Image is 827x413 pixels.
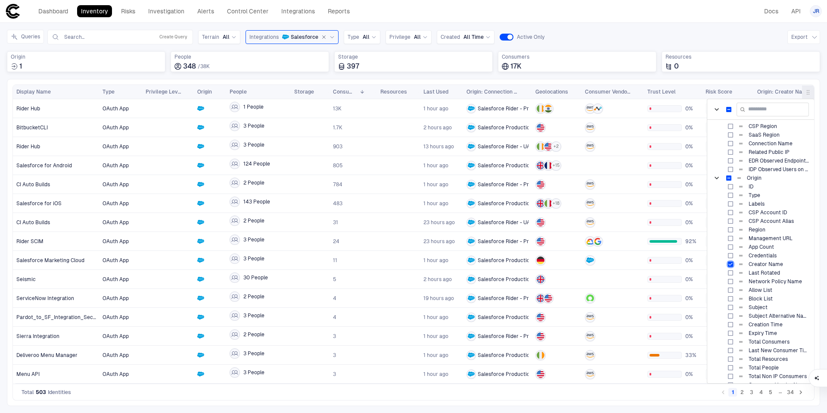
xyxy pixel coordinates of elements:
[243,369,264,376] span: 3 People
[749,209,809,216] span: CSP Account ID
[333,105,342,112] span: 13K
[718,387,805,397] nav: pagination navigation
[707,139,814,148] div: Connection Name Column
[586,370,594,378] div: AWS
[749,321,809,328] span: Creation Time
[749,131,809,138] span: SaaS Region
[423,200,448,207] div: 14/08/2025 10:58:16
[423,181,448,188] span: 1 hour ago
[707,277,814,286] div: Network Policy Name Column
[707,225,814,234] div: Region Column
[749,192,809,199] span: Type
[674,62,679,71] span: 0
[685,276,699,283] span: 0%
[423,352,448,359] div: 14/08/2025 11:06:38
[586,351,594,359] div: AWS
[103,88,115,95] span: Type
[11,53,162,60] span: Origin
[537,313,544,321] img: US
[586,294,594,302] div: ServiceNow
[517,34,544,41] span: Active Only
[478,352,533,359] span: Salesforce Production
[333,238,339,245] span: 24
[707,381,814,389] div: Consumer Vendor Names Column
[796,388,805,397] button: Go to next page
[423,257,448,264] span: 1 hour ago
[586,200,594,207] div: AWS
[537,143,544,150] img: IE
[586,219,594,226] div: AWS
[16,295,74,302] span: ServiceNow Integration
[202,34,219,41] span: Terrain
[423,295,454,302] span: 19 hours ago
[478,162,533,169] span: Salesforce Production
[707,182,814,191] div: ID Column
[787,5,805,17] a: API
[7,51,165,72] div: Total sources where identities were created
[707,131,814,139] div: SaaS Region Column
[423,143,454,150] span: 13 hours ago
[537,124,544,131] img: US
[171,51,329,72] div: Total employees associated with identities
[707,320,814,329] div: Creation Time Column
[146,88,182,95] span: Privilege Level
[707,355,814,363] div: Total Resources Column
[478,276,533,283] span: Salesforce Production
[537,370,544,378] img: US
[423,105,448,112] span: 1 hour ago
[423,181,448,188] div: 14/08/2025 10:51:29
[243,103,264,110] span: 1 People
[333,257,337,264] span: 11
[16,143,40,150] span: Rider Hub
[537,351,544,359] img: IE
[749,295,809,302] span: Block List
[347,62,359,71] span: 397
[277,5,319,17] a: Integrations
[544,143,552,150] img: US
[685,352,699,359] span: 33%
[585,88,632,95] span: Consumer Vendors
[103,352,129,358] span: OAuth App
[193,5,218,17] a: Alerts
[338,53,489,60] span: Storage
[553,200,560,206] span: + 18
[34,5,72,17] a: Dashboard
[77,5,112,17] a: Inventory
[333,88,356,95] span: Consumers
[16,88,51,95] span: Display Name
[707,269,814,277] div: Last Rotated Column
[553,144,559,150] span: + 2
[685,333,699,340] span: 0%
[117,5,139,17] a: Risks
[707,234,814,243] div: Management URL Column
[103,144,129,150] span: OAuth App
[537,105,544,113] img: IE
[586,105,594,113] div: AWS
[749,123,809,130] span: CSP Region
[333,333,336,340] span: 3
[537,181,544,188] img: US
[7,30,44,44] button: Queries
[749,338,809,345] span: Total Consumers
[685,143,699,150] span: 0%
[707,200,814,208] div: Labels Column
[7,30,47,44] div: Expand queries side panel
[103,163,129,169] span: OAuth App
[16,314,96,321] span: Pardot_to_SF_Integration_Secure_Connected_App
[478,295,550,302] span: Salesforce Rider - Production
[324,5,354,17] a: Reports
[537,162,544,169] img: GB
[749,364,809,371] span: Total People
[423,371,448,378] div: 14/08/2025 10:57:45
[749,226,809,233] span: Region
[685,295,699,302] span: 0%
[423,143,454,150] div: 13/08/2025 23:00:28
[586,257,594,264] div: Salesforce
[103,238,129,244] span: OAuth App
[423,352,448,359] span: 1 hour ago
[243,141,264,148] span: 3 People
[738,388,746,397] button: Go to page 2
[243,122,264,129] span: 3 People
[198,63,200,69] span: /
[291,34,318,41] span: Salesforce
